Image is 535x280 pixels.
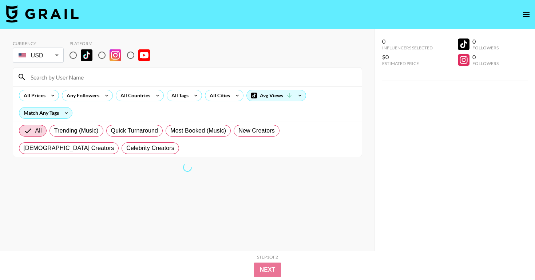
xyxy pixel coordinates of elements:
[238,126,275,135] span: New Creators
[257,254,278,260] div: Step 1 of 2
[13,41,64,46] div: Currency
[111,126,158,135] span: Quick Turnaround
[6,5,79,23] img: Grail Talent
[472,53,499,61] div: 0
[70,41,156,46] div: Platform
[14,49,62,62] div: USD
[170,126,226,135] span: Most Booked (Music)
[62,90,101,101] div: Any Followers
[110,49,121,61] img: Instagram
[472,61,499,66] div: Followers
[382,53,433,61] div: $0
[183,163,192,172] span: Refreshing bookers, clients, cities, talent, talent...
[24,144,114,153] span: [DEMOGRAPHIC_DATA] Creators
[472,45,499,50] div: Followers
[205,90,231,101] div: All Cities
[26,71,357,83] input: Search by User Name
[19,107,72,118] div: Match Any Tags
[382,61,433,66] div: Estimated Price
[35,126,42,135] span: All
[472,38,499,45] div: 0
[126,144,174,153] span: Celebrity Creators
[499,244,526,271] iframe: Drift Widget Chat Controller
[167,90,190,101] div: All Tags
[54,126,99,135] span: Trending (Music)
[519,7,534,22] button: open drawer
[247,90,306,101] div: Avg Views
[254,263,281,277] button: Next
[382,45,433,50] div: Influencers Selected
[116,90,152,101] div: All Countries
[382,38,433,45] div: 0
[81,49,92,61] img: TikTok
[19,90,47,101] div: All Prices
[138,49,150,61] img: YouTube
